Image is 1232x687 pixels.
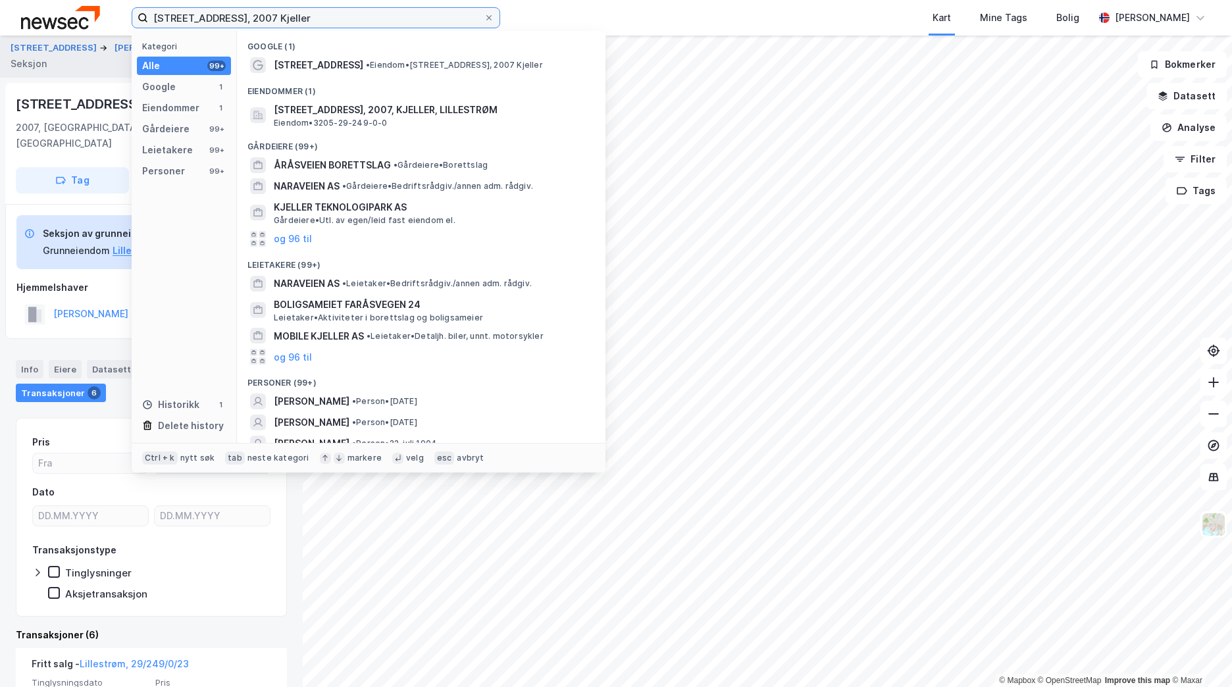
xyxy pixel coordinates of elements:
[274,157,391,173] span: ÅRÅSVEIEN BORETTSLAG
[1150,114,1227,141] button: Analyse
[274,313,483,323] span: Leietaker • Aktiviteter i borettslag og boligsameier
[115,41,190,55] button: [PERSON_NAME]
[32,434,50,450] div: Pris
[142,79,176,95] div: Google
[352,417,356,427] span: •
[16,280,286,295] div: Hjemmelshaver
[32,542,116,558] div: Transaksjonstype
[16,384,106,402] div: Transaksjoner
[11,56,47,72] div: Seksjon
[16,93,145,114] div: [STREET_ADDRESS]
[88,386,101,399] div: 6
[1038,676,1102,685] a: OpenStreetMap
[65,588,147,600] div: Aksjetransaksjon
[207,61,226,71] div: 99+
[16,120,197,151] div: 2007, [GEOGRAPHIC_DATA], [GEOGRAPHIC_DATA]
[155,506,270,526] input: DD.MM.YYYY
[1138,51,1227,78] button: Bokmerker
[352,438,437,449] span: Person • 22. juli 1904
[1201,512,1226,537] img: Z
[352,396,417,407] span: Person • [DATE]
[65,567,132,579] div: Tinglysninger
[237,367,605,391] div: Personer (99+)
[247,453,309,463] div: neste kategori
[113,243,198,259] button: Lillestrøm, 29/249
[49,360,82,378] div: Eiere
[215,399,226,410] div: 1
[142,121,190,137] div: Gårdeiere
[274,415,349,430] span: [PERSON_NAME]
[180,453,215,463] div: nytt søk
[207,145,226,155] div: 99+
[225,451,245,465] div: tab
[274,436,349,451] span: [PERSON_NAME]
[394,160,398,170] span: •
[406,453,424,463] div: velg
[980,10,1027,26] div: Mine Tags
[366,60,370,70] span: •
[1166,624,1232,687] iframe: Chat Widget
[274,102,590,118] span: [STREET_ADDRESS], 2007, KJELLER, LILLESTRØM
[158,418,224,434] div: Delete history
[274,297,590,313] span: BOLIGSAMEIET FARÅSVEGEN 24
[342,278,532,289] span: Leietaker • Bedriftsrådgiv./annen adm. rådgiv.
[274,394,349,409] span: [PERSON_NAME]
[207,124,226,134] div: 99+
[215,103,226,113] div: 1
[933,10,951,26] div: Kart
[32,656,189,677] div: Fritt salg -
[274,118,388,128] span: Eiendom • 3205-29-249-0-0
[207,166,226,176] div: 99+
[1166,178,1227,204] button: Tags
[274,349,312,365] button: og 96 til
[347,453,382,463] div: markere
[274,328,364,344] span: MOBILE KJELLER AS
[274,199,590,215] span: KJELLER TEKNOLOGIPARK AS
[237,76,605,99] div: Eiendommer (1)
[367,331,371,341] span: •
[1166,624,1232,687] div: Kontrollprogram for chat
[352,396,356,406] span: •
[1056,10,1079,26] div: Bolig
[16,627,287,643] div: Transaksjoner (6)
[33,506,148,526] input: DD.MM.YYYY
[237,249,605,273] div: Leietakere (99+)
[43,226,198,242] div: Seksjon av grunneiendom
[342,181,346,191] span: •
[1146,83,1227,109] button: Datasett
[274,276,340,292] span: NARAVEIEN AS
[87,360,136,378] div: Datasett
[16,360,43,378] div: Info
[43,243,110,259] div: Grunneiendom
[142,58,160,74] div: Alle
[237,131,605,155] div: Gårdeiere (99+)
[148,8,484,28] input: Søk på adresse, matrikkel, gårdeiere, leietakere eller personer
[142,41,231,51] div: Kategori
[16,167,129,193] button: Tag
[1105,676,1170,685] a: Improve this map
[1115,10,1190,26] div: [PERSON_NAME]
[142,163,185,179] div: Personer
[366,60,543,70] span: Eiendom • [STREET_ADDRESS], 2007 Kjeller
[142,451,178,465] div: Ctrl + k
[394,160,488,170] span: Gårdeiere • Borettslag
[32,484,55,500] div: Dato
[142,100,199,116] div: Eiendommer
[352,417,417,428] span: Person • [DATE]
[11,41,99,55] button: [STREET_ADDRESS]
[342,181,533,191] span: Gårdeiere • Bedriftsrådgiv./annen adm. rådgiv.
[80,658,189,669] a: Lillestrøm, 29/249/0/23
[274,231,312,247] button: og 96 til
[367,331,544,342] span: Leietaker • Detaljh. biler, unnt. motorsykler
[342,278,346,288] span: •
[142,397,199,413] div: Historikk
[274,215,455,226] span: Gårdeiere • Utl. av egen/leid fast eiendom el.
[215,82,226,92] div: 1
[274,57,363,73] span: [STREET_ADDRESS]
[237,31,605,55] div: Google (1)
[999,676,1035,685] a: Mapbox
[274,178,340,194] span: NARAVEIEN AS
[457,453,484,463] div: avbryt
[21,6,100,29] img: newsec-logo.f6e21ccffca1b3a03d2d.png
[33,453,148,473] input: Fra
